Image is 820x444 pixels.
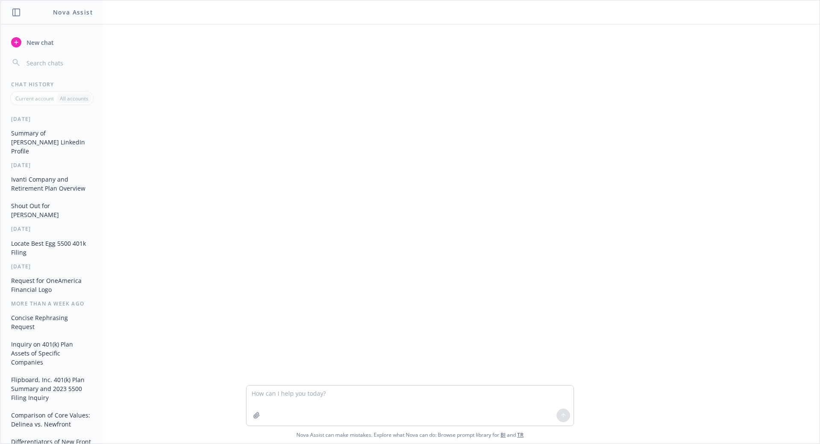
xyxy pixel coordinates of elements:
input: Search chats [25,57,93,69]
button: Locate Best Egg 5500 401k Filing [8,236,96,259]
p: Current account [15,95,54,102]
button: New chat [8,35,96,50]
button: Inquiry on 401(k) Plan Assets of Specific Companies [8,337,96,369]
button: Shout Out for [PERSON_NAME] [8,199,96,222]
h1: Nova Assist [53,8,93,17]
div: [DATE] [1,115,103,123]
a: TR [517,431,524,438]
button: Flipboard, Inc. 401(k) Plan Summary and 2023 5500 Filing Inquiry [8,373,96,405]
button: Concise Rephrasing Request [8,311,96,334]
div: More than a week ago [1,300,103,307]
button: Ivanti Company and Retirement Plan Overview [8,172,96,195]
div: [DATE] [1,162,103,169]
button: Request for OneAmerica Financial Logo [8,273,96,297]
div: [DATE] [1,225,103,232]
span: New chat [25,38,54,47]
div: Chat History [1,81,103,88]
a: BI [501,431,506,438]
p: All accounts [60,95,88,102]
button: Summary of [PERSON_NAME] LinkedIn Profile [8,126,96,158]
div: [DATE] [1,263,103,270]
button: Comparison of Core Values: Delinea vs. Newfront [8,408,96,431]
span: Nova Assist can make mistakes. Explore what Nova can do: Browse prompt library for and [4,426,816,444]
